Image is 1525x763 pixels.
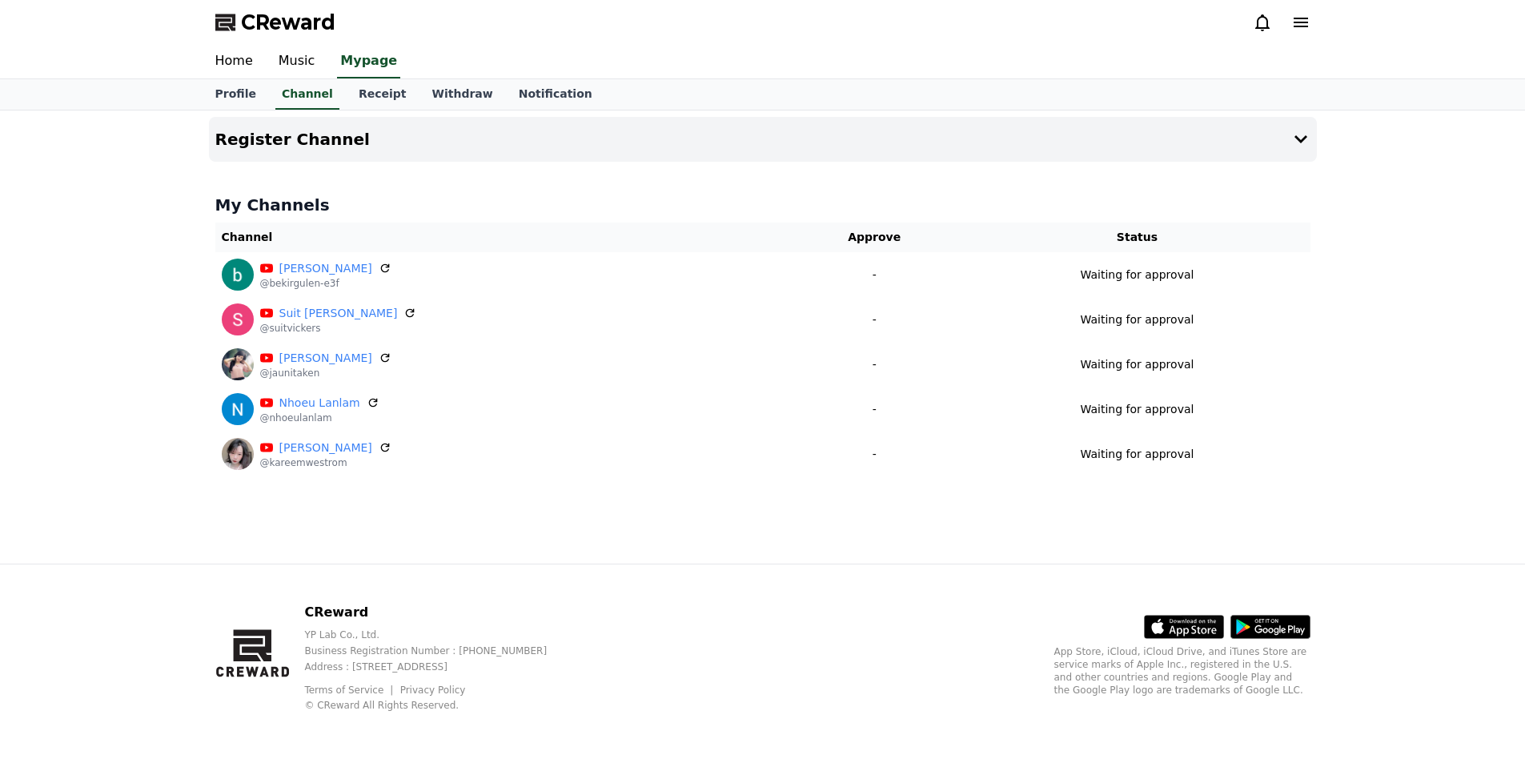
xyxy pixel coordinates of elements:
a: Nhoeu Lanlam [279,395,360,412]
h4: Register Channel [215,131,370,148]
p: - [791,446,958,463]
a: Suit [PERSON_NAME] [279,305,398,322]
p: @jaunitaken [260,367,391,379]
p: - [791,356,958,373]
p: App Store, iCloud, iCloud Drive, and iTunes Store are service marks of Apple Inc., registered in ... [1054,645,1310,697]
p: - [791,311,958,328]
a: Privacy Policy [400,685,466,696]
a: Terms of Service [304,685,395,696]
img: Suit Vickers [222,303,254,335]
a: [PERSON_NAME] [279,260,372,277]
p: Address : [STREET_ADDRESS] [304,661,572,673]
img: Jaunita Ken [222,348,254,380]
a: [PERSON_NAME] [279,350,372,367]
img: Nhoeu Lanlam [222,393,254,425]
p: © CReward All Rights Reserved. [304,699,572,712]
a: Channel [275,79,339,110]
img: bekir gülen [222,259,254,291]
p: @suitvickers [260,322,417,335]
a: [PERSON_NAME] [279,440,372,456]
h4: My Channels [215,194,1310,216]
p: YP Lab Co., Ltd. [304,628,572,641]
p: @kareemwestrom [260,456,391,469]
th: Approve [785,223,965,252]
a: Music [266,45,328,78]
th: Status [964,223,1310,252]
p: Waiting for approval [1081,401,1194,418]
a: Profile [203,79,269,110]
a: Receipt [346,79,419,110]
p: Waiting for approval [1081,267,1194,283]
a: Withdraw [419,79,505,110]
a: Home [203,45,266,78]
p: Waiting for approval [1081,446,1194,463]
button: Register Channel [209,117,1317,162]
img: Kareem Westrom [222,438,254,470]
a: Notification [506,79,605,110]
a: Mypage [337,45,400,78]
p: Business Registration Number : [PHONE_NUMBER] [304,645,572,657]
p: Waiting for approval [1081,311,1194,328]
p: @nhoeulanlam [260,412,379,424]
th: Channel [215,223,785,252]
p: - [791,401,958,418]
p: CReward [304,603,572,622]
a: CReward [215,10,335,35]
p: - [791,267,958,283]
p: @bekirgulen-e3f [260,277,391,290]
span: CReward [241,10,335,35]
p: Waiting for approval [1081,356,1194,373]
